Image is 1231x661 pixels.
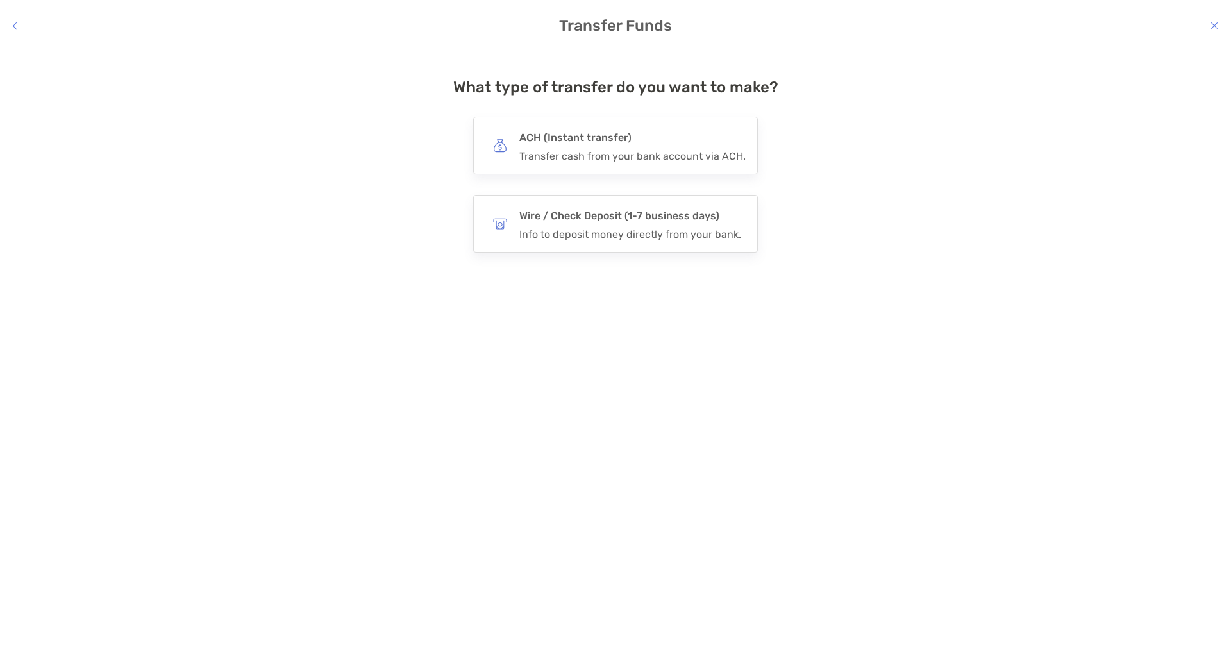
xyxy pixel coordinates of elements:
div: Transfer cash from your bank account via ACH. [519,150,746,162]
h4: ACH (Instant transfer) [519,129,746,147]
h4: Wire / Check Deposit (1-7 business days) [519,207,741,225]
img: button icon [493,217,507,231]
img: button icon [493,138,507,153]
div: Info to deposit money directly from your bank. [519,228,741,240]
h4: What type of transfer do you want to make? [453,78,778,96]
